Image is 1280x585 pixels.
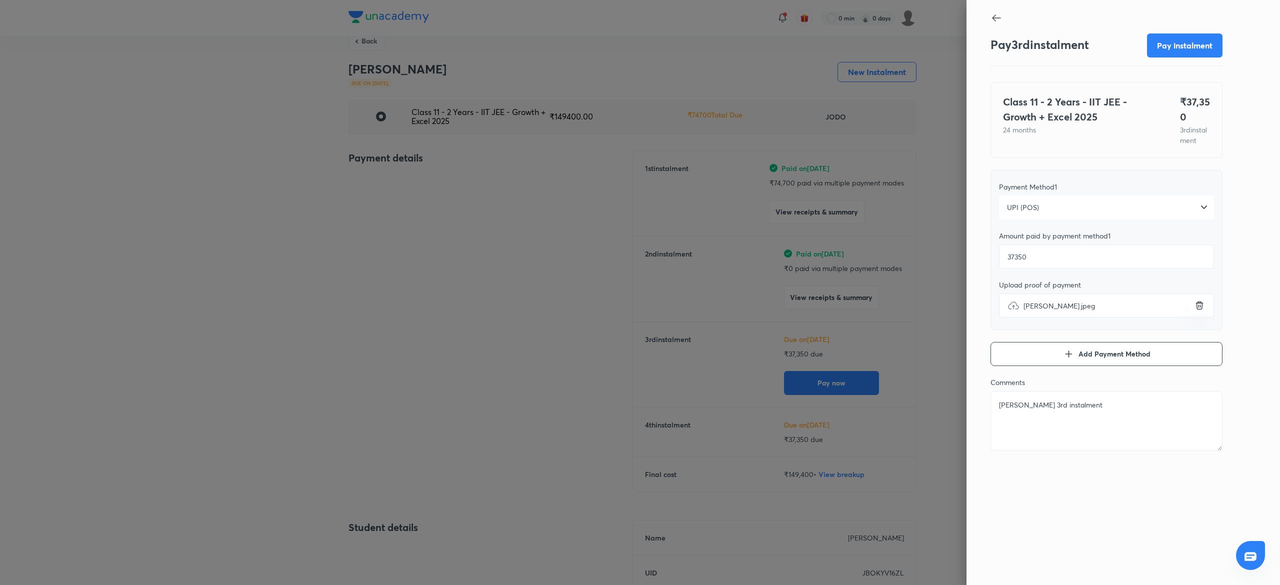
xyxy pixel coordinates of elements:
[1007,299,1019,311] img: upload
[990,342,1222,366] button: Add Payment Method
[1078,349,1150,359] span: Add Payment Method
[1007,202,1039,212] span: UPI (POS)
[1189,297,1205,313] button: upload[PERSON_NAME].jpeg
[1180,124,1210,145] p: 3 rd instalment
[990,378,1222,387] div: Comments
[1147,33,1222,57] button: Pay instalment
[1023,300,1095,311] span: [PERSON_NAME].jpeg
[990,391,1222,451] textarea: [PERSON_NAME] 3rd instalment_
[999,244,1214,268] input: Add amount
[1180,94,1210,124] h4: ₹ 37,350
[999,231,1214,240] div: Amount paid by payment method 1
[1003,124,1156,135] p: 24 months
[990,37,1089,52] h3: Pay 3 rd instalment
[1003,94,1156,124] h4: Class 11 - 2 Years - IIT JEE - Growth + Excel 2025
[999,280,1214,289] div: Upload proof of payment
[999,182,1214,191] div: Payment Method 1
